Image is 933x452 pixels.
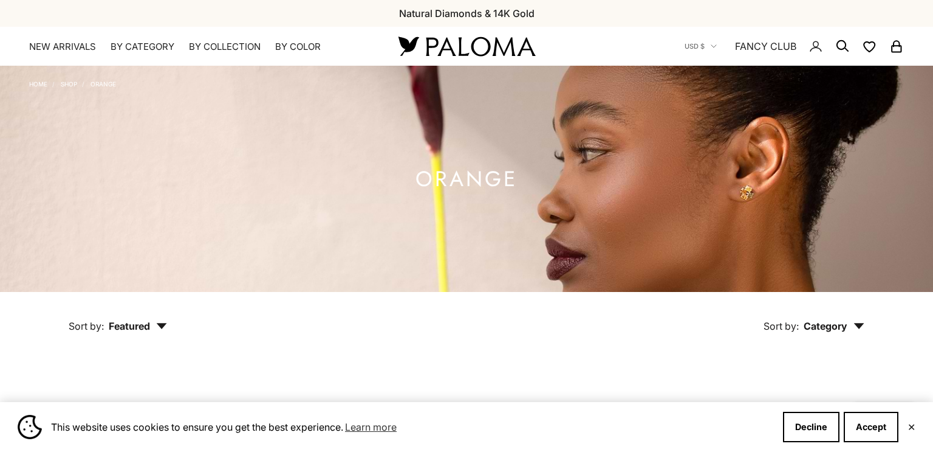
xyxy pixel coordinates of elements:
[111,41,174,53] summary: By Category
[844,412,898,442] button: Accept
[109,320,167,332] span: Featured
[29,41,96,53] a: NEW ARRIVALS
[685,41,717,52] button: USD $
[685,41,705,52] span: USD $
[275,41,321,53] summary: By Color
[764,320,799,332] span: Sort by:
[189,41,261,53] summary: By Collection
[804,320,864,332] span: Category
[29,80,47,88] a: Home
[685,27,904,66] nav: Secondary navigation
[29,78,116,88] nav: Breadcrumb
[907,423,915,431] button: Close
[29,41,369,53] nav: Primary navigation
[41,292,195,343] button: Sort by: Featured
[91,80,116,88] a: Orange
[18,415,42,439] img: Cookie banner
[735,38,796,54] a: FANCY CLUB
[51,418,773,436] span: This website uses cookies to ensure you get the best experience.
[69,320,104,332] span: Sort by:
[399,5,535,21] p: Natural Diamonds & 14K Gold
[61,80,77,88] a: Shop
[343,418,398,436] a: Learn more
[783,412,839,442] button: Decline
[415,172,518,187] h1: Orange
[736,292,892,343] button: Sort by: Category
